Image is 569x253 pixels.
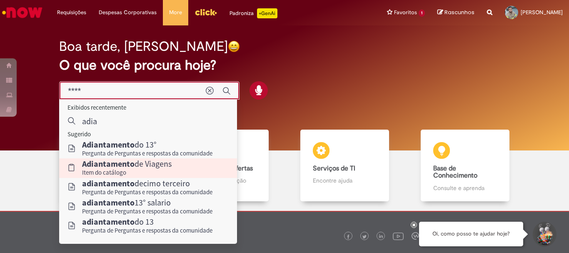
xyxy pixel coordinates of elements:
a: Base de Conhecimento Consulte e aprenda [405,130,525,202]
img: logo_footer_workplace.png [412,232,419,240]
h2: Boa tarde, [PERSON_NAME] [59,39,228,54]
img: happy-face.png [228,40,240,53]
a: Tirar dúvidas Tirar dúvidas com Lupi Assist e Gen Ai [44,130,164,202]
p: +GenAi [257,8,277,18]
span: [PERSON_NAME] [521,9,563,16]
h2: O que você procura hoje? [59,58,510,73]
span: Favoritos [394,8,417,17]
b: Base de Conhecimento [433,164,477,180]
b: Serviços de TI [313,164,355,173]
img: ServiceNow [1,4,44,21]
span: More [169,8,182,17]
div: Padroniza [230,8,277,18]
span: Despesas Corporativas [99,8,157,17]
p: Consulte e aprenda [433,184,497,192]
span: Requisições [57,8,86,17]
span: Rascunhos [444,8,474,16]
a: Serviços de TI Encontre ajuda [284,130,405,202]
a: Rascunhos [437,9,474,17]
img: logo_footer_twitter.png [362,235,367,239]
img: logo_footer_youtube.png [393,230,404,241]
div: Oi, como posso te ajudar hoje? [419,222,523,246]
img: logo_footer_linkedin.png [379,234,383,239]
p: Encontre ajuda [313,176,376,185]
img: logo_footer_facebook.png [346,235,350,239]
img: click_logo_yellow_360x200.png [195,6,217,18]
button: Iniciar Conversa de Suporte [532,222,557,247]
span: 1 [419,10,425,17]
